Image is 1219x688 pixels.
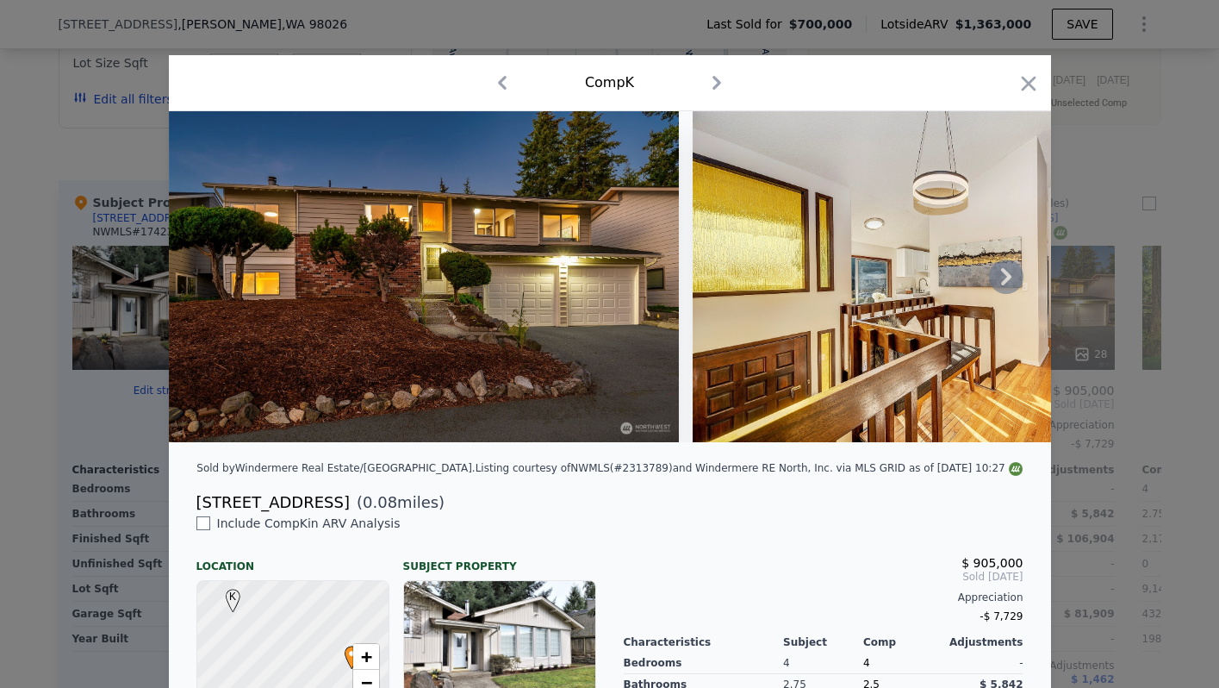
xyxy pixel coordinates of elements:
span: $ 905,000 [961,556,1023,570]
div: Listing courtesy of NWMLS (#2313789) and Windermere RE North, Inc. via MLS GRID as of [DATE] 10:27 [476,462,1023,474]
div: Characteristics [624,635,784,649]
div: • [340,646,351,656]
div: Comp K [585,72,634,93]
a: Zoom in [353,644,379,670]
div: [STREET_ADDRESS] [196,491,350,515]
span: Sold [DATE] [624,570,1023,584]
div: Subject [783,635,863,649]
div: Bedrooms [624,653,784,674]
img: Property Img [169,111,680,442]
div: Comp [863,635,943,649]
span: 0.08 [363,493,397,511]
div: Location [196,546,389,573]
div: 4 [783,653,863,674]
div: Adjustments [943,635,1023,649]
span: K [221,589,245,604]
span: 4 [863,657,870,669]
img: Property Img [693,111,1189,442]
div: Subject Property [403,546,596,573]
div: - [943,653,1023,674]
div: K [221,589,232,599]
span: Include Comp K in ARV Analysis [210,516,407,530]
div: Sold by Windermere Real Estate/[GEOGRAPHIC_DATA] . [196,462,475,474]
div: Appreciation [624,591,1023,604]
span: + [360,646,371,667]
span: -$ 7,729 [980,610,1023,622]
span: • [340,641,364,666]
span: ( miles) [350,491,445,515]
img: NWMLS Logo [1009,462,1023,476]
